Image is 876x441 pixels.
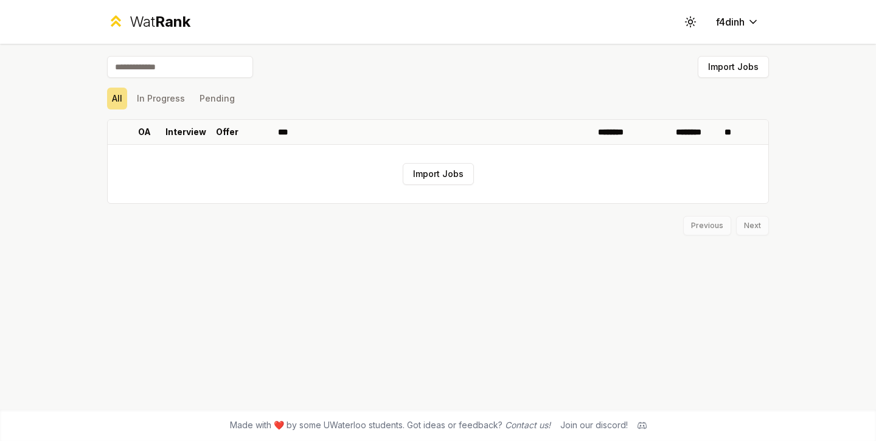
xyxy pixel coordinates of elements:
button: Pending [195,88,240,109]
button: All [107,88,127,109]
span: f4dinh [716,15,745,29]
span: Rank [155,13,190,30]
button: f4dinh [706,11,769,33]
button: In Progress [132,88,190,109]
a: WatRank [107,12,190,32]
div: Wat [130,12,190,32]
